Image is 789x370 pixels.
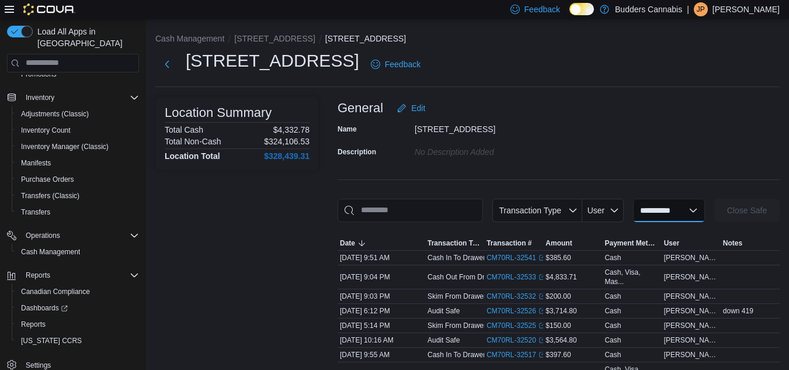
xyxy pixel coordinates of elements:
div: Cash [604,292,621,301]
div: Cash, Visa, Mas... [604,268,659,286]
span: Transaction Type [427,238,482,248]
button: [STREET_ADDRESS] [325,34,406,43]
span: $385.60 [545,253,571,262]
img: Cova [23,4,75,15]
button: Date [338,236,425,250]
a: Inventory Manager (Classic) [16,140,113,154]
p: Skim From Drawer (Drawer 2) [427,292,521,301]
button: User [582,199,624,222]
span: Inventory Manager (Classic) [16,140,139,154]
div: [DATE] 9:03 PM [338,289,425,303]
span: Date [340,238,355,248]
span: Settings [26,361,51,370]
svg: External link [538,254,545,261]
span: Inventory [26,93,54,102]
a: Cash Management [16,245,85,259]
span: Operations [26,231,60,240]
button: Operations [2,227,144,244]
h6: Total Cash [165,125,203,134]
span: down 419 [723,306,753,316]
button: Notes [721,236,780,250]
span: Dark Mode [569,15,570,16]
span: Manifests [21,158,51,168]
label: Name [338,125,357,134]
svg: External link [538,307,545,314]
button: Adjustments (Classic) [12,106,144,122]
button: Reports [2,267,144,283]
button: Promotions [12,66,144,82]
p: | [687,2,689,16]
button: Cash Management [12,244,144,260]
span: JP [697,2,705,16]
span: [PERSON_NAME] [664,292,718,301]
h3: General [338,101,383,115]
div: [STREET_ADDRESS] [415,120,571,134]
button: Transfers [12,204,144,220]
span: Payment Methods [604,238,659,248]
a: Manifests [16,156,55,170]
svg: External link [538,274,545,281]
button: Operations [21,229,65,243]
a: CM70RL-32533External link [486,272,545,282]
button: Purchase Orders [12,171,144,188]
p: Budders Cannabis [615,2,682,16]
span: [PERSON_NAME] [664,253,718,262]
span: Transfers [16,205,139,219]
span: Dashboards [21,303,68,313]
label: Description [338,147,376,157]
button: Reports [12,316,144,333]
span: Cash Management [21,247,80,257]
span: Cash Management [16,245,139,259]
a: CM70RL-32520External link [486,336,545,345]
span: Close Safe [727,205,767,216]
span: Transfers [21,208,50,217]
span: Reports [21,320,46,329]
span: User [664,238,680,248]
a: Dashboards [12,300,144,316]
span: $3,564.80 [545,336,576,345]
a: Feedback [366,53,425,76]
p: Cash In To Drawer (Drawer 2) [427,350,520,359]
button: Inventory [21,91,59,105]
a: CM70RL-32532External link [486,292,545,301]
span: Washington CCRS [16,334,139,348]
button: Edit [392,96,430,120]
span: [US_STATE] CCRS [21,336,82,345]
span: Purchase Orders [21,175,74,184]
input: This is a search bar. As you type, the results lower in the page will automatically filter. [338,199,483,222]
div: Cash [604,336,621,345]
span: Inventory Count [16,123,139,137]
span: User [588,206,605,215]
div: [DATE] 9:51 AM [338,251,425,265]
span: $200.00 [545,292,571,301]
div: Cash [604,253,621,262]
a: CM70RL-32541External link [486,253,545,262]
div: [DATE] 10:16 AM [338,333,425,347]
button: Transaction Type [425,236,484,250]
span: [PERSON_NAME] [664,350,718,359]
div: Cash [604,321,621,330]
div: No Description added [415,143,571,157]
a: Transfers [16,205,55,219]
span: Feedback [524,4,560,15]
a: Promotions [16,67,61,81]
div: [DATE] 5:14 PM [338,319,425,333]
input: Dark Mode [569,3,594,15]
p: $324,106.53 [264,137,310,146]
a: CM70RL-32517External link [486,350,545,359]
span: Dashboards [16,301,139,315]
span: Adjustments (Classic) [21,109,89,119]
p: Cash In To Drawer (Drawer 2) [427,253,520,262]
h1: [STREET_ADDRESS] [186,49,359,72]
a: Adjustments (Classic) [16,107,93,121]
span: Reports [26,271,50,280]
span: Inventory Count [21,126,71,135]
nav: An example of EuiBreadcrumbs [155,33,780,47]
button: Next [155,53,179,76]
button: [US_STATE] CCRS [12,333,144,349]
a: Transfers (Classic) [16,189,84,203]
span: Purchase Orders [16,172,139,186]
span: Reports [16,317,139,331]
button: Amount [543,236,602,250]
button: Inventory [2,89,144,106]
